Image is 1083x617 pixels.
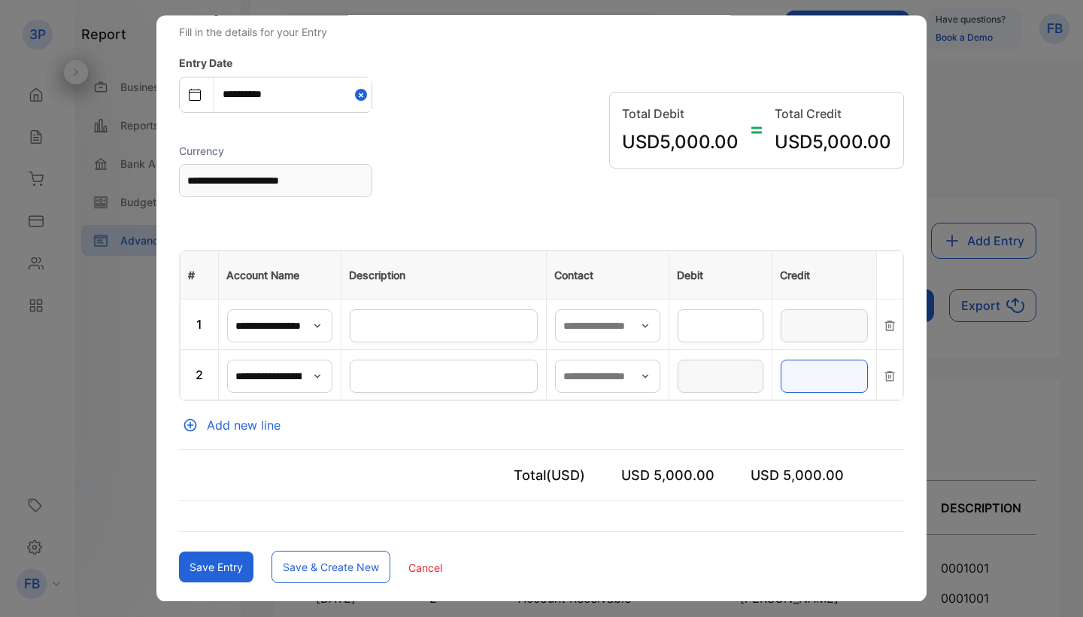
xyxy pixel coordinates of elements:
[179,144,372,160] label: Currency
[179,25,904,41] p: Fill in the details for your Entry
[12,6,57,51] button: Open LiveChat chat widget
[751,468,844,484] span: USD 5,000.00
[514,466,585,486] p: Total( USD )
[179,417,904,435] div: Add new line
[180,350,219,400] td: 2
[621,468,714,484] span: USD 5,000.00
[355,78,372,112] button: Close
[179,552,253,583] button: Save Entry
[772,251,876,299] th: Credit
[775,131,891,153] span: USD5,000.00
[179,56,372,71] p: Entry Date
[547,251,669,299] th: Contact
[180,299,219,350] td: 1
[272,552,390,584] button: Save & Create New
[669,251,772,299] th: Debit
[180,251,219,299] th: #
[341,251,547,299] th: Description
[219,251,341,299] th: Account Name
[622,105,739,123] h6: Total Debit
[775,105,891,123] h6: Total Credit
[408,560,442,576] button: Cancel
[622,131,739,153] span: USD5,000.00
